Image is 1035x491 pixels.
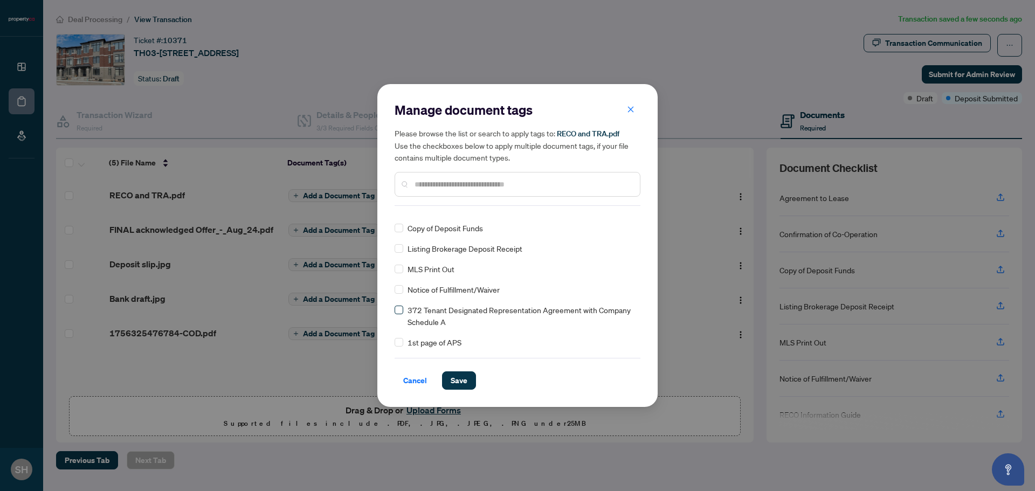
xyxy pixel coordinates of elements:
button: Cancel [395,371,436,390]
span: RECO and TRA.pdf [557,129,619,139]
span: close [627,106,634,113]
span: Notice of Fulfillment/Waiver [408,283,500,295]
button: Save [442,371,476,390]
span: Save [451,372,467,389]
button: Open asap [992,453,1024,486]
h2: Manage document tags [395,101,640,119]
span: MLS Print Out [408,263,454,275]
span: Copy of Deposit Funds [408,222,483,234]
span: Listing Brokerage Deposit Receipt [408,243,522,254]
span: 1st page of APS [408,336,461,348]
span: Cancel [403,372,427,389]
span: 372 Tenant Designated Representation Agreement with Company Schedule A [408,304,634,328]
h5: Please browse the list or search to apply tags to: Use the checkboxes below to apply multiple doc... [395,127,640,163]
